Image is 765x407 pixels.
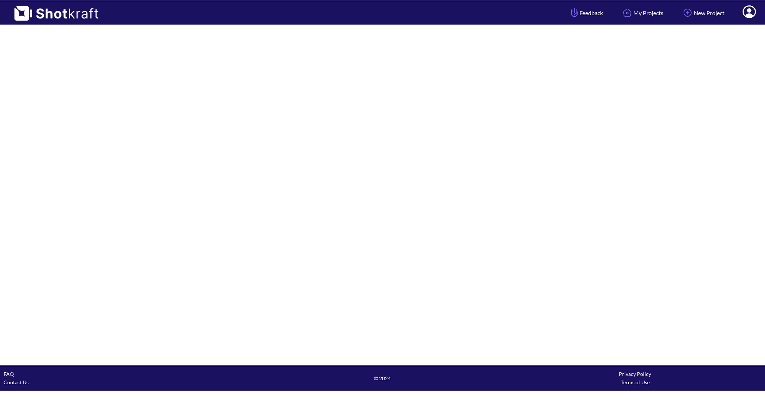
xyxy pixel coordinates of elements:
span: © 2024 [256,374,509,382]
a: Contact Us [4,379,29,385]
div: Privacy Policy [509,370,761,378]
span: Feedback [569,9,603,17]
a: New Project [676,3,730,22]
img: Add Icon [681,7,694,19]
a: FAQ [4,371,14,377]
a: My Projects [616,3,669,22]
img: Hand Icon [569,7,579,19]
div: Terms of Use [509,378,761,386]
img: Home Icon [621,7,633,19]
